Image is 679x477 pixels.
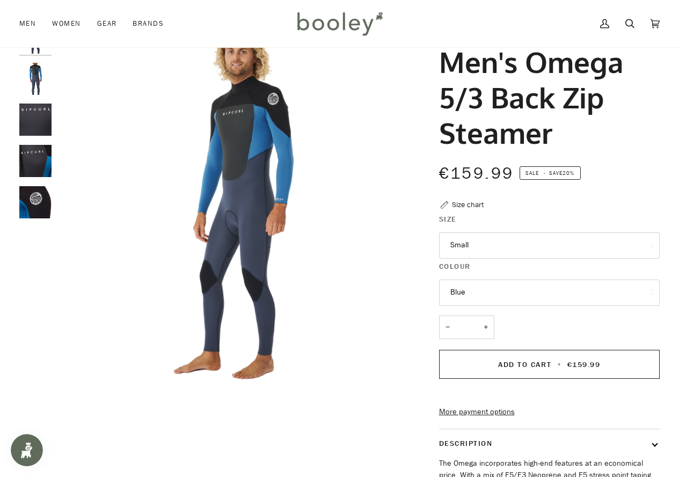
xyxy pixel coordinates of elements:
span: Men [19,18,36,29]
span: Gear [97,18,117,29]
div: Rip Curl Men's Omega 5/3 Back Zip Steamer Blue - Booley Galway [57,21,420,384]
input: Quantity [439,315,494,340]
img: Rip Curl Men's Omega 5/3 Back Zip Steamer Blue - Booley Galway [19,145,52,177]
em: • [541,169,549,177]
span: €159.99 [567,359,601,370]
button: + [477,315,494,340]
span: Colour [439,261,471,272]
span: 20% [563,169,574,177]
span: Add to Cart [498,359,551,370]
iframe: Button to open loyalty program pop-up [11,434,43,466]
span: Brands [133,18,164,29]
span: Sale [525,169,539,177]
div: Size chart [452,199,484,210]
button: − [439,315,456,340]
img: Rip Curl Men&#39;s Omega 5/3 Back Zip Steamer Blue - Booley Galway [57,21,420,384]
span: Size [439,214,457,225]
span: €159.99 [439,163,514,185]
button: Description [439,429,660,458]
span: • [554,359,565,370]
a: More payment options [439,406,660,418]
button: Add to Cart • €159.99 [439,350,660,379]
span: Women [52,18,81,29]
button: Small [439,232,660,259]
h1: Men's Omega 5/3 Back Zip Steamer [439,44,652,150]
button: Blue [439,280,660,306]
span: Save [520,166,581,180]
img: Rip Curl Men's Omega 5/3 Back Zip Steamer Blue - Booley Galway [19,63,52,95]
img: Rip Curl Men's Omega 5/3 Back Zip Steamer Blue - Booley Galway [19,186,52,218]
img: Rip Curl Men's Omega 5/3 Back Zip Steamer Blue - Booley Galway [19,104,52,136]
img: Booley [293,8,386,39]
